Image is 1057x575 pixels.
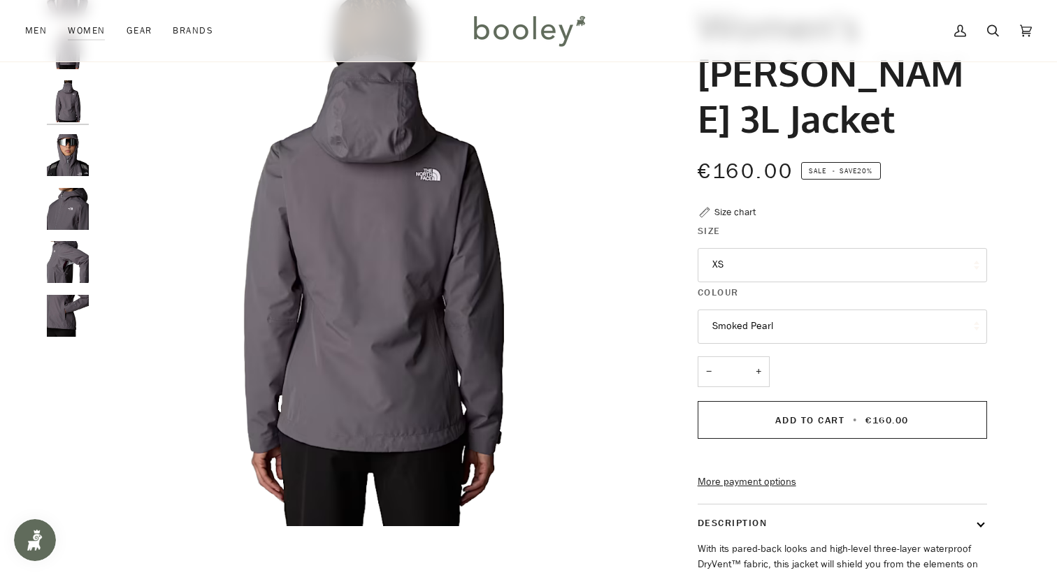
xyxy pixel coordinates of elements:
[698,474,987,490] a: More payment options
[47,134,89,176] img: The North Face Women's Whiton 3L Jacket - Booley Galway
[698,157,794,186] span: €160.00
[698,504,987,541] button: Description
[714,205,756,219] div: Size chart
[468,10,590,51] img: Booley
[698,224,721,238] span: Size
[698,356,720,388] button: −
[865,414,909,427] span: €160.00
[809,166,826,176] span: Sale
[698,285,739,300] span: Colour
[857,166,872,176] span: 20%
[747,356,770,388] button: +
[698,356,770,388] input: Quantity
[801,162,881,180] span: Save
[47,295,89,337] img: The North Face Women's Whiton 3L Jacket - Booley Galway
[47,241,89,283] img: The North Face Women's Whiton 3L Jacket - Booley Galway
[828,166,840,176] em: •
[25,24,47,38] span: Men
[47,188,89,230] img: The North Face Women's Whiton 3L Jacket - Booley Galway
[698,3,977,141] h1: Women's [PERSON_NAME] 3L Jacket
[47,80,89,122] img: The North Face Women's Whiton 3L Jacket - Booley Galway
[698,310,987,344] button: Smoked Pearl
[775,414,844,427] span: Add to Cart
[14,519,56,561] iframe: Button to open loyalty program pop-up
[127,24,152,38] span: Gear
[849,414,862,427] span: •
[68,24,105,38] span: Women
[698,248,987,282] button: XS
[698,401,987,439] button: Add to Cart • €160.00
[173,24,213,38] span: Brands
